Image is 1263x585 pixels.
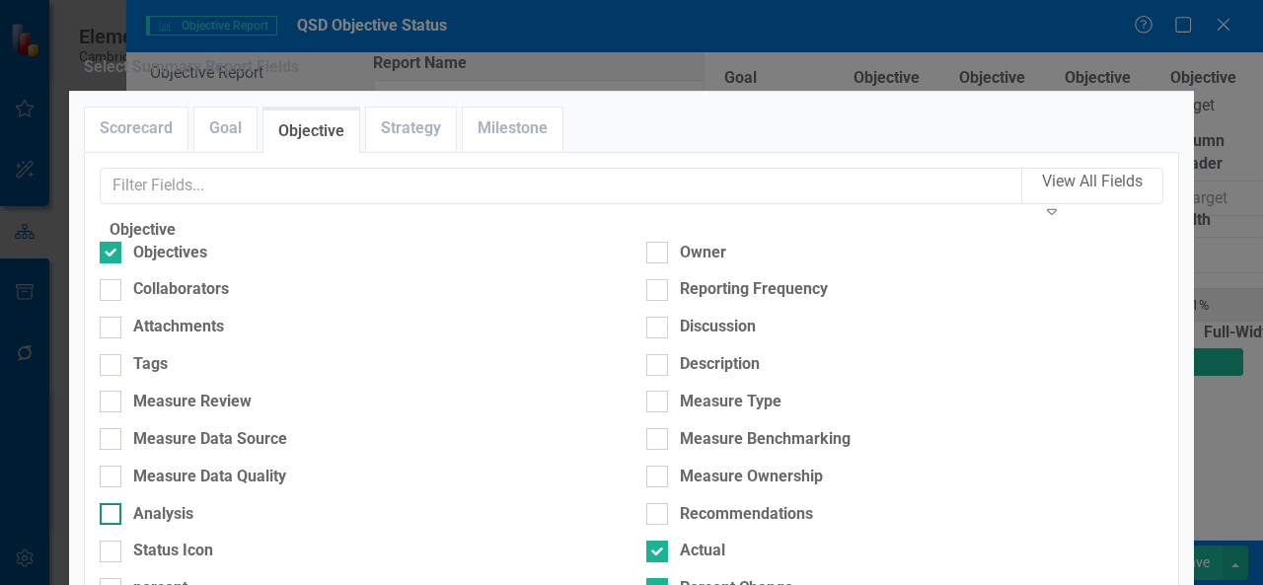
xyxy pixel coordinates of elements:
[133,316,224,338] div: Attachments
[133,428,287,451] div: Measure Data Source
[366,108,456,150] a: Strategy
[680,391,781,413] div: Measure Type
[133,242,207,264] div: Objectives
[680,278,828,301] div: Reporting Frequency
[680,466,823,488] div: Measure Ownership
[84,58,299,76] div: Select Summary Report Fields
[680,428,851,451] div: Measure Benchmarking
[263,110,359,153] a: Objective
[100,219,186,242] legend: Objective
[680,540,725,562] div: Actual
[133,503,193,526] div: Analysis
[680,242,726,264] div: Owner
[133,466,286,488] div: Measure Data Quality
[133,353,168,376] div: Tags
[133,391,252,413] div: Measure Review
[85,108,187,150] a: Scorecard
[1042,171,1143,193] div: View All Fields
[194,108,257,150] a: Goal
[680,316,756,338] div: Discussion
[680,503,813,526] div: Recommendations
[463,108,562,150] a: Milestone
[133,540,213,562] div: Status Icon
[100,168,1022,204] input: Filter Fields...
[680,353,760,376] div: Description
[133,278,229,301] div: Collaborators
